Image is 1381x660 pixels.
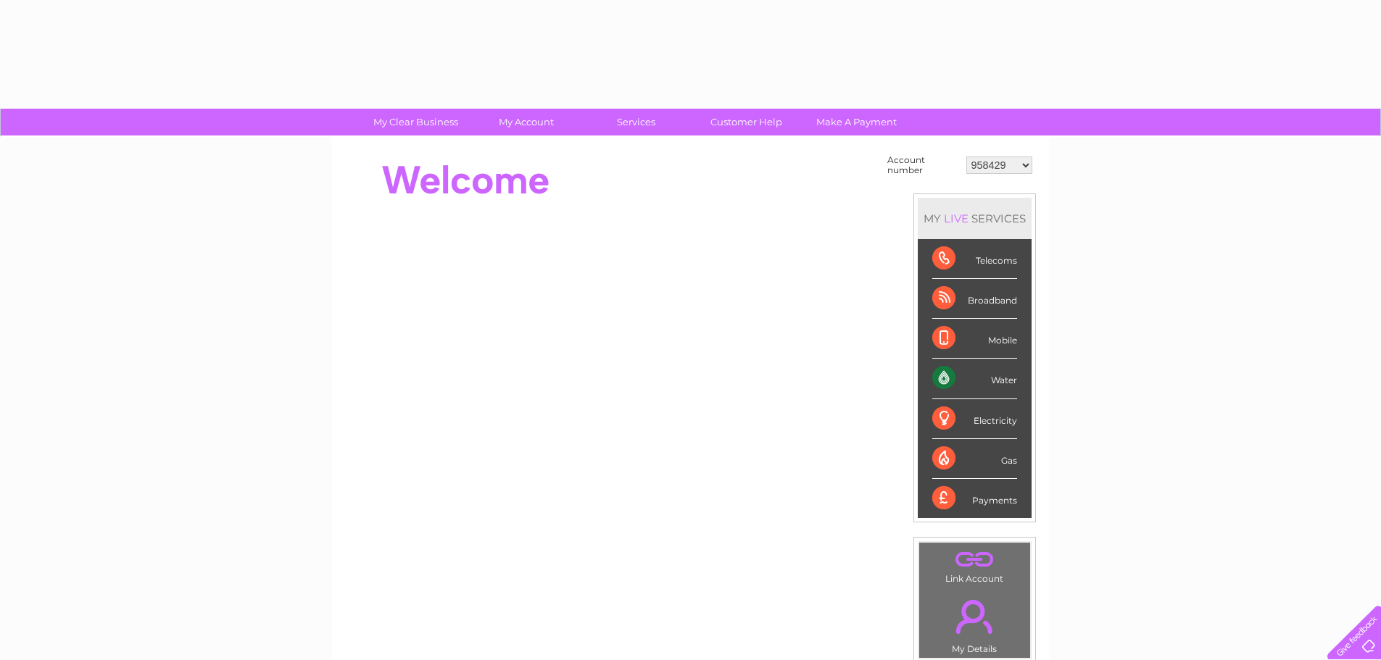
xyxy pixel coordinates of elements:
a: . [923,591,1027,642]
td: Account number [884,151,963,179]
div: Payments [932,479,1017,518]
td: My Details [918,588,1031,659]
a: Customer Help [687,109,806,135]
a: . [923,546,1027,572]
td: Link Account [918,542,1031,588]
a: Make A Payment [797,109,916,135]
div: Telecoms [932,239,1017,279]
div: Mobile [932,319,1017,359]
div: MY SERVICES [918,198,1032,239]
div: LIVE [941,212,971,225]
div: Broadband [932,279,1017,319]
div: Gas [932,439,1017,479]
a: My Clear Business [356,109,476,135]
div: Water [932,359,1017,398]
div: Electricity [932,399,1017,439]
a: Services [576,109,696,135]
a: My Account [466,109,586,135]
